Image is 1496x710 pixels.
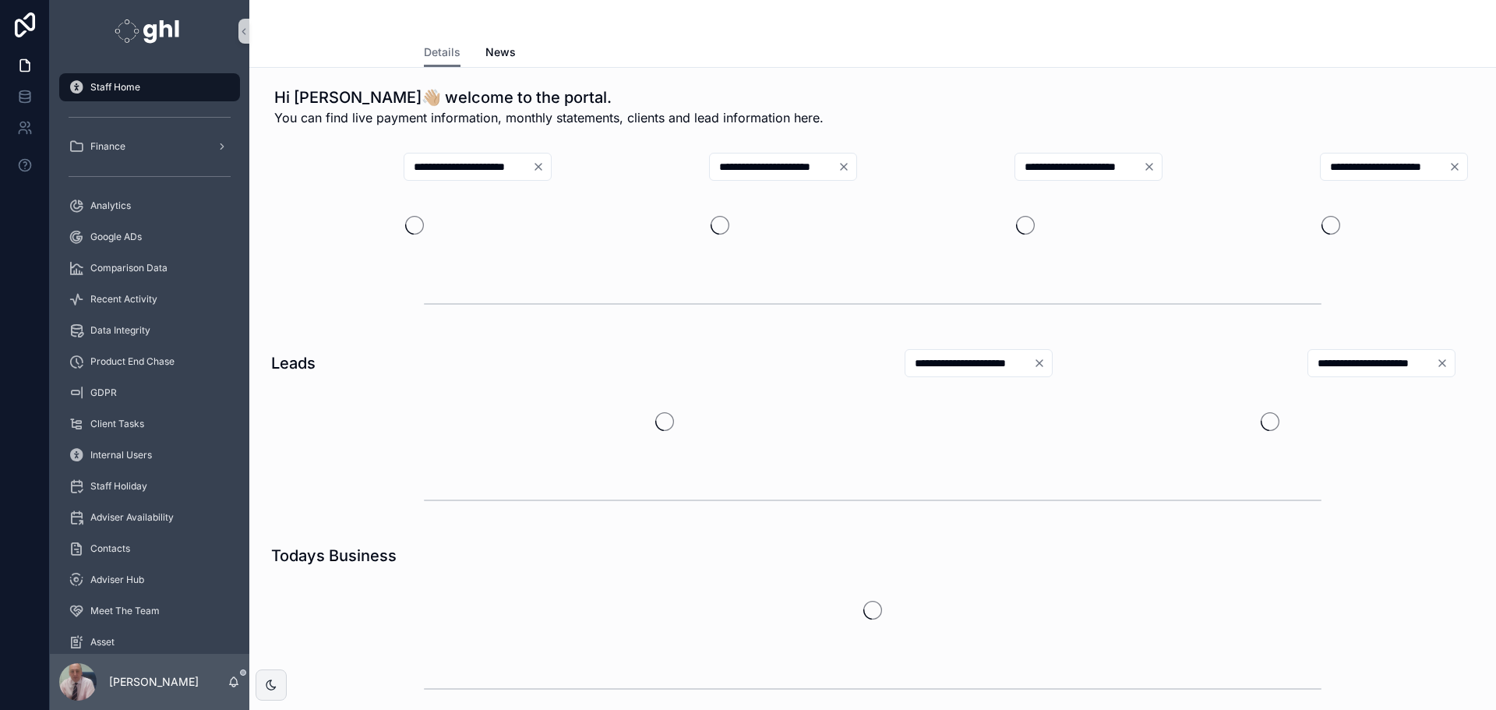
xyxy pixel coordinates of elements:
[90,200,131,212] span: Analytics
[59,254,240,282] a: Comparison Data
[59,597,240,625] a: Meet The Team
[1143,161,1162,173] button: Clear
[532,161,551,173] button: Clear
[90,418,144,430] span: Client Tasks
[90,449,152,461] span: Internal Users
[424,38,460,68] a: Details
[90,355,175,368] span: Product End Chase
[90,542,130,555] span: Contacts
[109,674,199,690] p: [PERSON_NAME]
[59,348,240,376] a: Product End Chase
[59,223,240,251] a: Google ADs
[59,441,240,469] a: Internal Users
[838,161,856,173] button: Clear
[90,81,140,94] span: Staff Home
[90,231,142,243] span: Google ADs
[59,73,240,101] a: Staff Home
[90,511,174,524] span: Adviser Availability
[1033,357,1052,369] button: Clear
[90,140,125,153] span: Finance
[59,535,240,563] a: Contacts
[59,503,240,532] a: Adviser Availability
[271,545,397,567] h1: Todays Business
[274,87,824,108] h1: Hi [PERSON_NAME]👋🏼 welcome to the portal.
[90,605,160,617] span: Meet The Team
[90,324,150,337] span: Data Integrity
[50,62,249,654] div: scrollable content
[59,628,240,656] a: Asset
[485,38,516,69] a: News
[90,574,144,586] span: Adviser Hub
[59,410,240,438] a: Client Tasks
[59,285,240,313] a: Recent Activity
[59,132,240,161] a: Finance
[424,44,460,60] span: Details
[90,636,115,648] span: Asset
[59,566,240,594] a: Adviser Hub
[274,108,824,127] span: You can find live payment information, monthly statements, clients and lead information here.
[1448,161,1467,173] button: Clear
[90,262,168,274] span: Comparison Data
[90,387,117,399] span: GDPR
[59,316,240,344] a: Data Integrity
[485,44,516,60] span: News
[115,19,184,44] img: App logo
[271,352,316,374] h1: Leads
[59,192,240,220] a: Analytics
[90,293,157,306] span: Recent Activity
[59,379,240,407] a: GDPR
[90,480,147,493] span: Staff Holiday
[1436,357,1455,369] button: Clear
[59,472,240,500] a: Staff Holiday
